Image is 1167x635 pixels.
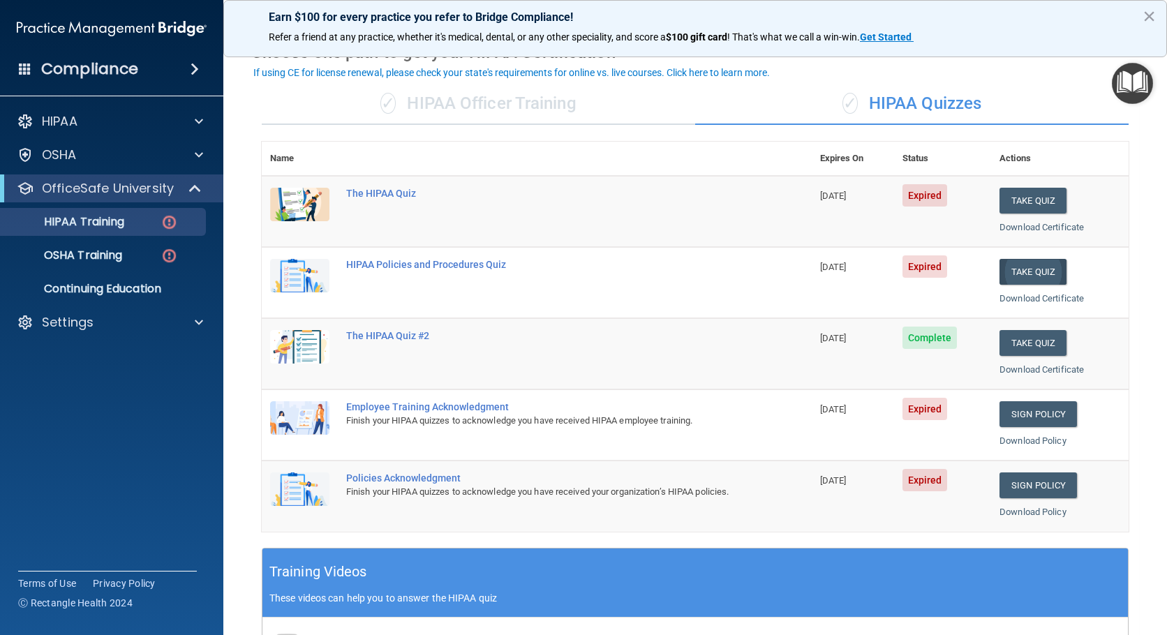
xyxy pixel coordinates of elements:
[380,93,396,114] span: ✓
[902,469,948,491] span: Expired
[41,59,138,79] h4: Compliance
[999,472,1077,498] a: Sign Policy
[17,15,207,43] img: PMB logo
[346,412,742,429] div: Finish your HIPAA quizzes to acknowledge you have received HIPAA employee training.
[812,142,894,176] th: Expires On
[18,596,133,610] span: Ⓒ Rectangle Health 2024
[17,147,203,163] a: OSHA
[262,83,695,125] div: HIPAA Officer Training
[93,576,156,590] a: Privacy Policy
[727,31,860,43] span: ! That's what we call a win-win.
[346,401,742,412] div: Employee Training Acknowledgment
[902,398,948,420] span: Expired
[1112,63,1153,104] button: Open Resource Center
[346,259,742,270] div: HIPAA Policies and Procedures Quiz
[161,214,178,231] img: danger-circle.6113f641.png
[269,10,1122,24] p: Earn $100 for every practice you refer to Bridge Compliance!
[269,592,1121,604] p: These videos can help you to answer the HIPAA quiz
[346,484,742,500] div: Finish your HIPAA quizzes to acknowledge you have received your organization’s HIPAA policies.
[346,188,742,199] div: The HIPAA Quiz
[820,475,847,486] span: [DATE]
[269,31,666,43] span: Refer a friend at any practice, whether it's medical, dental, or any other speciality, and score a
[269,560,367,584] h5: Training Videos
[902,327,958,349] span: Complete
[18,576,76,590] a: Terms of Use
[9,282,200,296] p: Continuing Education
[161,247,178,264] img: danger-circle.6113f641.png
[999,507,1066,517] a: Download Policy
[999,222,1084,232] a: Download Certificate
[902,184,948,207] span: Expired
[999,188,1066,214] button: Take Quiz
[17,314,203,331] a: Settings
[9,248,122,262] p: OSHA Training
[42,113,77,130] p: HIPAA
[860,31,914,43] a: Get Started
[999,330,1066,356] button: Take Quiz
[1097,539,1150,592] iframe: Drift Widget Chat Controller
[1143,5,1156,27] button: Close
[999,435,1066,446] a: Download Policy
[820,404,847,414] span: [DATE]
[820,190,847,201] span: [DATE]
[253,68,770,77] div: If using CE for license renewal, please check your state's requirements for online vs. live cours...
[999,401,1077,427] a: Sign Policy
[666,31,727,43] strong: $100 gift card
[820,262,847,272] span: [DATE]
[9,215,124,229] p: HIPAA Training
[251,66,772,80] button: If using CE for license renewal, please check your state's requirements for online vs. live cours...
[894,142,992,176] th: Status
[346,330,742,341] div: The HIPAA Quiz #2
[346,472,742,484] div: Policies Acknowledgment
[42,180,174,197] p: OfficeSafe University
[262,142,338,176] th: Name
[999,364,1084,375] a: Download Certificate
[17,113,203,130] a: HIPAA
[695,83,1129,125] div: HIPAA Quizzes
[842,93,858,114] span: ✓
[17,180,202,197] a: OfficeSafe University
[991,142,1129,176] th: Actions
[902,255,948,278] span: Expired
[42,147,77,163] p: OSHA
[999,293,1084,304] a: Download Certificate
[42,314,94,331] p: Settings
[820,333,847,343] span: [DATE]
[999,259,1066,285] button: Take Quiz
[860,31,912,43] strong: Get Started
